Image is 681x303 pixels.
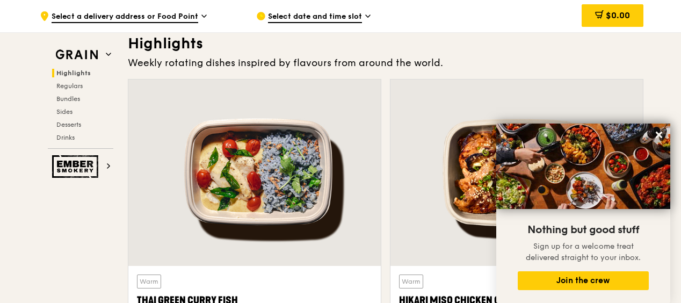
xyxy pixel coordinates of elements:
span: Select a delivery address or Food Point [52,11,198,23]
img: DSC07876-Edit02-Large.jpeg [496,124,670,209]
span: Regulars [56,82,83,90]
div: Warm [399,275,423,288]
button: Close [650,126,668,143]
img: Ember Smokery web logo [52,155,102,178]
h3: Highlights [128,34,643,53]
span: Sign up for a welcome treat delivered straight to your inbox. [526,242,641,262]
div: Weekly rotating dishes inspired by flavours from around the world. [128,55,643,70]
img: Grain web logo [52,45,102,64]
span: Desserts [56,121,81,128]
span: Sides [56,108,73,116]
span: Select date and time slot [268,11,362,23]
span: Bundles [56,95,80,103]
span: Drinks [56,134,75,141]
span: Nothing but good stuff [527,223,639,236]
span: $0.00 [606,10,630,20]
button: Join the crew [518,271,649,290]
span: Highlights [56,69,91,77]
div: Warm [137,275,161,288]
